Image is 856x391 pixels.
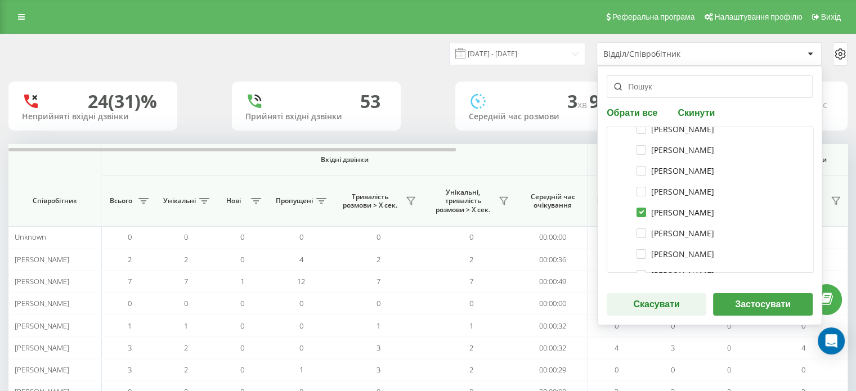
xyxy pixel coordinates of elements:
[727,321,731,331] span: 0
[469,343,473,353] span: 2
[637,270,714,280] label: [PERSON_NAME]
[637,187,714,196] label: [PERSON_NAME]
[184,276,188,286] span: 7
[603,50,738,59] div: Відділ/Співробітник
[240,254,244,264] span: 0
[240,365,244,375] span: 0
[299,298,303,308] span: 0
[577,98,589,111] span: хв
[240,343,244,353] span: 0
[637,124,714,134] label: [PERSON_NAME]
[15,232,46,242] span: Unknown
[727,365,731,375] span: 0
[15,254,69,264] span: [PERSON_NAME]
[469,276,473,286] span: 7
[671,321,675,331] span: 0
[15,298,69,308] span: [PERSON_NAME]
[299,365,303,375] span: 1
[184,232,188,242] span: 0
[240,321,244,331] span: 0
[299,321,303,331] span: 0
[240,298,244,308] span: 0
[88,91,157,112] div: 24 (31)%
[131,155,558,164] span: Вхідні дзвінки
[671,365,675,375] span: 0
[518,271,588,293] td: 00:00:49
[594,196,622,205] span: Всього
[469,321,473,331] span: 1
[163,196,196,205] span: Унікальні
[219,196,248,205] span: Нові
[469,112,611,122] div: Середній час розмови
[377,232,380,242] span: 0
[821,12,841,21] span: Вихід
[671,343,675,353] span: 3
[518,226,588,248] td: 00:00:00
[128,276,132,286] span: 7
[612,12,695,21] span: Реферальна програма
[637,228,714,238] label: [PERSON_NAME]
[299,232,303,242] span: 0
[469,298,473,308] span: 0
[431,188,495,214] span: Унікальні, тривалість розмови > Х сек.
[469,365,473,375] span: 2
[637,145,714,155] label: [PERSON_NAME]
[518,248,588,270] td: 00:00:36
[801,343,805,353] span: 4
[240,276,244,286] span: 1
[615,321,619,331] span: 0
[589,89,604,113] span: 9
[360,91,380,112] div: 53
[823,98,827,111] span: c
[518,314,588,336] td: 00:00:32
[299,343,303,353] span: 0
[15,365,69,375] span: [PERSON_NAME]
[184,321,188,331] span: 1
[714,12,802,21] span: Налаштування профілю
[377,321,380,331] span: 1
[184,298,188,308] span: 0
[377,298,380,308] span: 0
[518,293,588,314] td: 00:00:00
[801,321,805,331] span: 0
[15,343,69,353] span: [PERSON_NAME]
[245,112,387,122] div: Прийняті вхідні дзвінки
[518,359,588,381] td: 00:00:29
[128,343,132,353] span: 3
[128,254,132,264] span: 2
[276,196,313,205] span: Пропущені
[818,327,845,354] div: Open Intercom Messenger
[128,365,132,375] span: 3
[526,192,579,210] span: Середній час очікування
[297,276,305,286] span: 12
[615,343,619,353] span: 4
[338,192,402,210] span: Тривалість розмови > Х сек.
[377,254,380,264] span: 2
[674,107,718,118] button: Скинути
[801,365,805,375] span: 0
[299,254,303,264] span: 4
[184,365,188,375] span: 2
[607,75,813,98] input: Пошук
[184,254,188,264] span: 2
[377,365,380,375] span: 3
[607,293,706,316] button: Скасувати
[128,321,132,331] span: 1
[184,343,188,353] span: 2
[15,321,69,331] span: [PERSON_NAME]
[240,232,244,242] span: 0
[727,343,731,353] span: 0
[469,232,473,242] span: 0
[15,276,69,286] span: [PERSON_NAME]
[128,232,132,242] span: 0
[637,249,714,259] label: [PERSON_NAME]
[377,276,380,286] span: 7
[518,337,588,359] td: 00:00:32
[607,107,661,118] button: Обрати все
[18,196,91,205] span: Співробітник
[107,196,135,205] span: Всього
[637,208,714,217] label: [PERSON_NAME]
[469,254,473,264] span: 2
[567,89,589,113] span: 3
[22,112,164,122] div: Неприйняті вхідні дзвінки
